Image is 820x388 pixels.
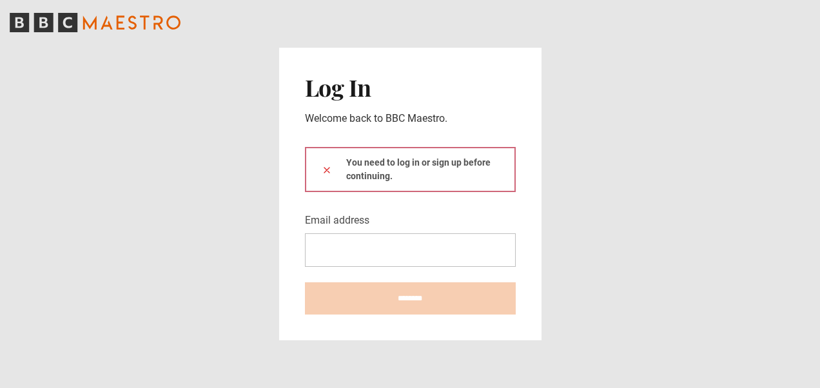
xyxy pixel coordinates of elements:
[305,213,369,228] label: Email address
[305,147,516,192] div: You need to log in or sign up before continuing.
[305,73,516,101] h2: Log In
[305,111,516,126] p: Welcome back to BBC Maestro.
[10,13,181,32] svg: BBC Maestro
